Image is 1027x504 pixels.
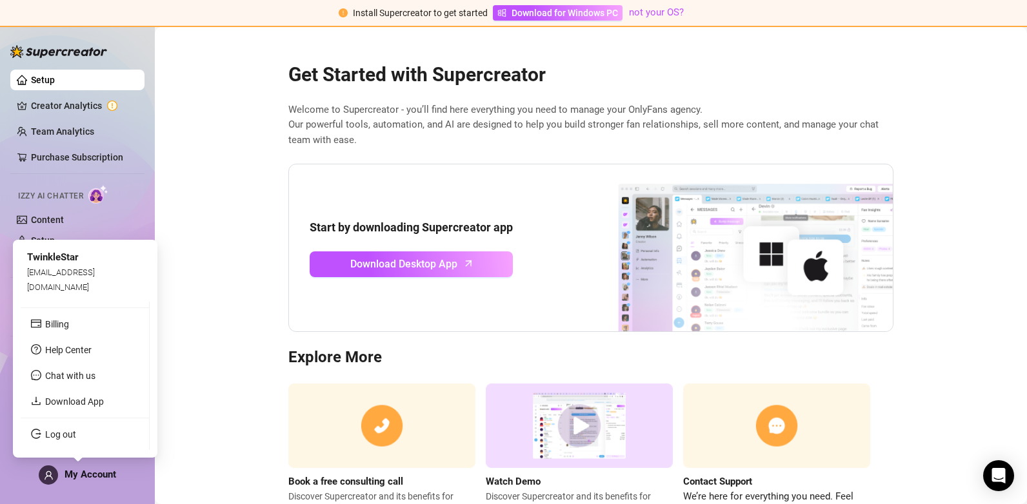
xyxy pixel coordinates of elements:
span: Chat with us [45,371,95,381]
a: Help Center [45,345,92,355]
img: download app [570,164,893,332]
a: Content [31,215,64,225]
span: arrow-up [461,256,476,271]
a: not your OS? [629,6,684,18]
span: user [44,470,54,480]
img: AI Chatter [88,185,108,204]
span: Download Desktop App [350,256,457,272]
img: logo-BBDzfeDw.svg [10,45,107,58]
span: Download for Windows PC [512,6,618,20]
span: [EMAIL_ADDRESS][DOMAIN_NAME] [27,267,95,291]
a: Setup [31,235,55,246]
span: Welcome to Supercreator - you’ll find here everything you need to manage your OnlyFans agency. Ou... [288,102,893,148]
span: TwinkleStar [27,251,78,263]
strong: Watch Demo [486,476,541,487]
a: Download Desktop Apparrow-up [310,251,513,277]
a: Purchase Subscription [31,152,123,162]
img: contact support [683,383,870,468]
li: Billing [21,314,149,334]
a: Team Analytics [31,126,94,137]
img: consulting call [288,383,475,468]
span: windows [497,8,506,17]
span: Install Supercreator to get started [353,8,488,18]
h2: Get Started with Supercreator [288,63,893,87]
a: Download App [45,396,104,407]
strong: Start by downloading Supercreator app [310,220,513,234]
li: Log out [21,424,149,445]
span: exclamation-circle [339,8,348,17]
span: My Account [65,469,116,480]
h3: Explore More [288,347,893,368]
a: Log out [45,429,76,440]
strong: Contact Support [683,476,752,487]
span: Izzy AI Chatter [18,190,83,202]
a: Download for Windows PC [493,5,623,21]
div: Open Intercom Messenger [983,460,1014,491]
a: Creator Analytics exclamation-circle [31,95,134,116]
a: Billing [45,319,69,329]
strong: Book a free consulting call [288,476,403,487]
img: supercreator demo [486,383,673,468]
a: Setup [31,75,55,85]
span: message [31,370,41,380]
